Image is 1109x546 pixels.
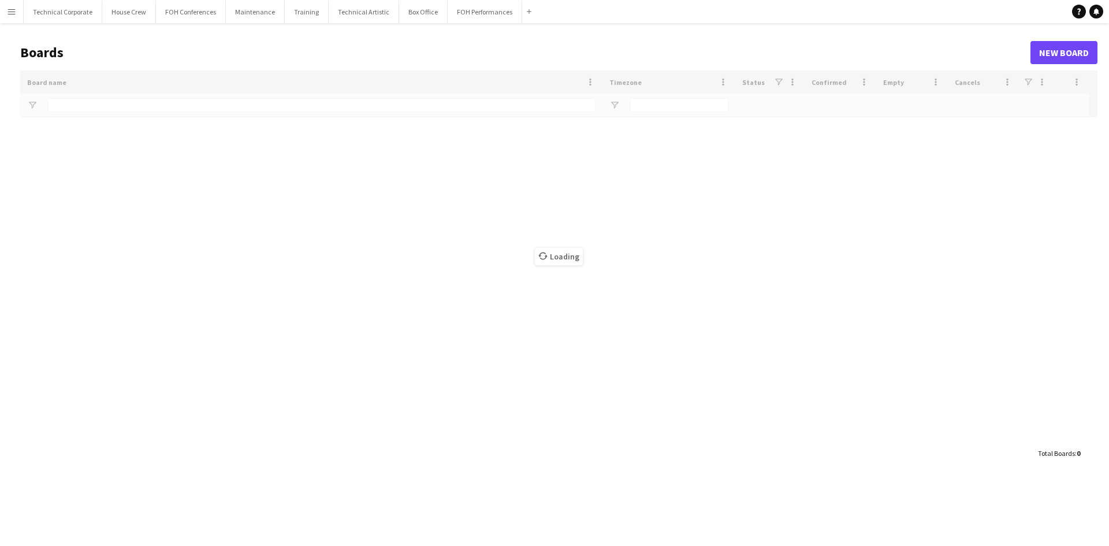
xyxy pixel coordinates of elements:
button: Box Office [399,1,448,23]
div: : [1038,442,1080,465]
button: FOH Performances [448,1,522,23]
button: Technical Corporate [24,1,102,23]
button: FOH Conferences [156,1,226,23]
button: Training [285,1,329,23]
span: 0 [1077,449,1080,458]
button: House Crew [102,1,156,23]
h1: Boards [20,44,1030,61]
span: Total Boards [1038,449,1075,458]
button: Technical Artistic [329,1,399,23]
span: Loading [535,248,583,265]
a: New Board [1030,41,1097,64]
button: Maintenance [226,1,285,23]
